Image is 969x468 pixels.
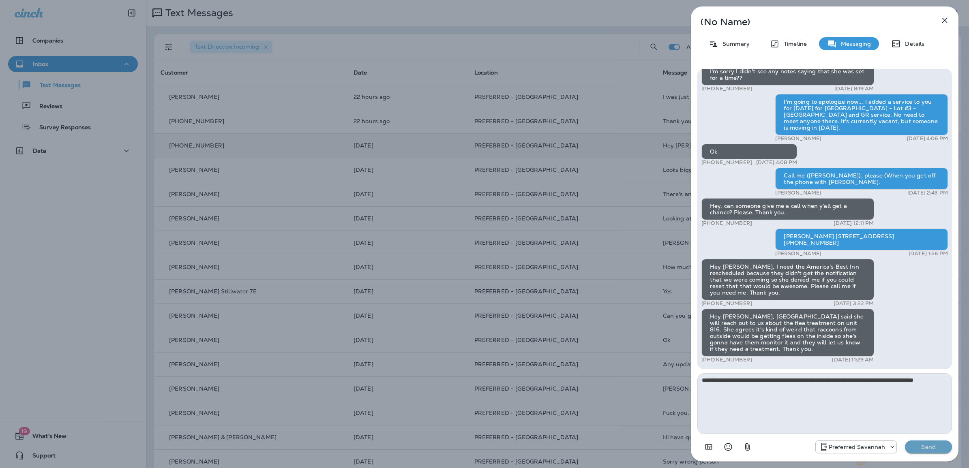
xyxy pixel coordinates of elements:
[832,357,874,363] p: [DATE] 11:29 AM
[905,440,952,453] button: Send
[834,220,874,227] p: [DATE] 12:11 PM
[756,159,797,166] p: [DATE] 4:08 PM
[837,41,871,47] p: Messaging
[907,135,948,142] p: [DATE] 4:06 PM
[701,159,752,166] p: [PHONE_NUMBER]
[701,85,752,92] p: [PHONE_NUMBER]
[701,439,717,455] button: Add in a premade template
[901,41,924,47] p: Details
[775,135,821,142] p: [PERSON_NAME]
[775,94,948,135] div: I'm going to apologize now... I added a service to you for [DATE] for [GEOGRAPHIC_DATA] - Lot #3 ...
[775,250,821,257] p: [PERSON_NAME]
[701,220,752,227] p: [PHONE_NUMBER]
[701,357,752,363] p: [PHONE_NUMBER]
[775,168,948,190] div: Call me ([PERSON_NAME]), please (When you get off the phone with [PERSON_NAME].
[834,300,874,307] p: [DATE] 3:22 PM
[701,144,797,159] div: Ok
[701,309,874,357] div: Hey [PERSON_NAME], [GEOGRAPHIC_DATA] said she will reach out to us about the flea treatment on un...
[816,442,897,452] div: +1 (912) 461-3419
[701,19,922,25] p: (No Name)
[775,190,821,196] p: [PERSON_NAME]
[909,250,948,257] p: [DATE] 1:56 PM
[907,190,948,196] p: [DATE] 2:43 PM
[718,41,750,47] p: Summary
[780,41,807,47] p: Timeline
[834,85,874,92] p: [DATE] 8:19 AM
[911,443,945,451] p: Send
[701,64,874,85] div: I'm sorry I didn't see any notes saying that she was set for a time??
[720,439,736,455] button: Select an emoji
[775,229,948,250] div: [PERSON_NAME] [STREET_ADDRESS] [PHONE_NUMBER]
[829,444,885,450] p: Preferred Savannah
[701,259,874,300] div: Hey [PERSON_NAME], I need the America's Best Inn rescheduled because they didn't get the notifica...
[701,198,874,220] div: Hey, can someone give me a call when y'all get a chance? Please. Thank you.
[701,300,752,307] p: [PHONE_NUMBER]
